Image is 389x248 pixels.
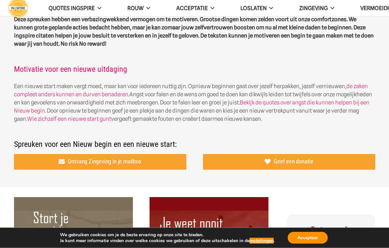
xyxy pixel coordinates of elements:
span: ROUW [127,5,144,11]
span: Loslaten [240,5,267,11]
span: Acceptatie [176,5,208,11]
a: Ontvang Zingeving in je mailbox [14,154,186,170]
strong: Deze spreuken hebben een verbazingwekkend vermogen om te motiveren. Grootse dingen komen zelden v... [14,16,374,47]
span: Geef een donatie [274,158,313,165]
button: Accepteer [288,232,328,244]
h2: Spreuken voor een Nieuw begin en een nieuwe start: [14,132,375,149]
a: Spreuk – Je weet nooit wat je kunt, tot dat je het probeert [150,198,268,205]
span: Ontvang Zingeving in je mailbox [68,158,141,165]
p: Een nieuwe start maken vergt moed, maar kan voor iedereen nuttig zijn. Opnieuw beginnen gaat over... [14,83,375,123]
span: QUOTES INGSPIRE [49,5,95,11]
p: Je kunt meer informatie vinden over welke cookies we gebruiken of deze uitschakelen in de . [60,238,275,244]
span: Zingeving [299,5,328,11]
a: Wie zichzelf een nieuwe start gunt [27,116,111,122]
p: We gebruiken cookies om je de beste ervaring op onze site te bieden. [60,232,275,238]
a: Motivatie voor een nieuwe uitdaging [14,65,127,74]
a: Quote Tara Brach – Stort je wereld in dan komt er ruimte waarin nieuwe dingen kunnen ontstaan [14,198,133,205]
a: Geef een donatie [203,154,375,170]
button: instellingen [250,238,274,244]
